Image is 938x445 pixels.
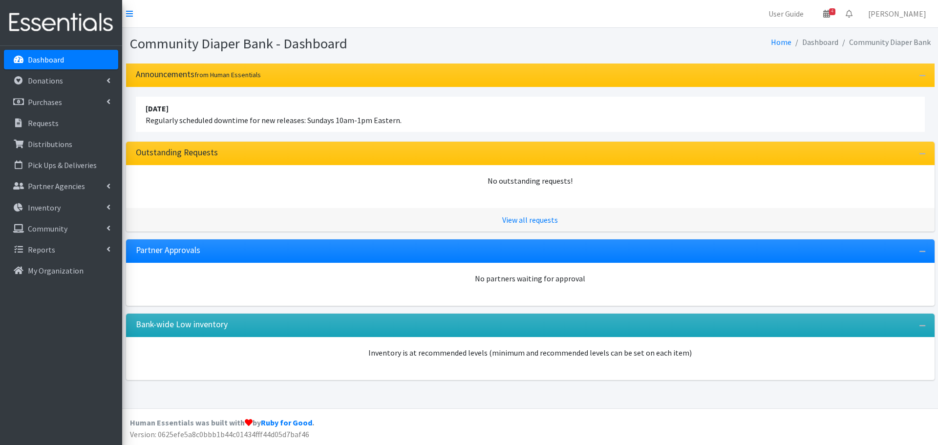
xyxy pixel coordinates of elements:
[136,97,925,132] li: Regularly scheduled downtime for new releases: Sundays 10am-1pm Eastern.
[4,6,118,39] img: HumanEssentials
[136,175,925,187] div: No outstanding requests!
[136,148,218,158] h3: Outstanding Requests
[4,155,118,175] a: Pick Ups & Deliveries
[28,203,61,212] p: Inventory
[829,8,835,15] span: 4
[860,4,934,23] a: [PERSON_NAME]
[838,35,931,49] li: Community Diaper Bank
[28,97,62,107] p: Purchases
[130,418,314,427] strong: Human Essentials was built with by .
[28,181,85,191] p: Partner Agencies
[130,35,527,52] h1: Community Diaper Bank - Dashboard
[28,139,72,149] p: Distributions
[136,347,925,359] p: Inventory is at recommended levels (minimum and recommended levels can be set on each item)
[4,176,118,196] a: Partner Agencies
[28,160,97,170] p: Pick Ups & Deliveries
[136,273,925,284] div: No partners waiting for approval
[130,429,309,439] span: Version: 0625efe5a8c0bbb1b44c01434fff44d05d7baf46
[771,37,791,47] a: Home
[4,219,118,238] a: Community
[28,55,64,64] p: Dashboard
[28,224,67,233] p: Community
[194,70,261,79] small: from Human Essentials
[4,198,118,217] a: Inventory
[136,69,261,80] h3: Announcements
[4,240,118,259] a: Reports
[136,319,228,330] h3: Bank-wide Low inventory
[28,76,63,85] p: Donations
[28,266,84,275] p: My Organization
[4,92,118,112] a: Purchases
[136,245,200,255] h3: Partner Approvals
[261,418,312,427] a: Ruby for Good
[791,35,838,49] li: Dashboard
[761,4,811,23] a: User Guide
[4,50,118,69] a: Dashboard
[815,4,838,23] a: 4
[28,118,59,128] p: Requests
[4,134,118,154] a: Distributions
[4,71,118,90] a: Donations
[146,104,169,113] strong: [DATE]
[502,215,558,225] a: View all requests
[28,245,55,254] p: Reports
[4,113,118,133] a: Requests
[4,261,118,280] a: My Organization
